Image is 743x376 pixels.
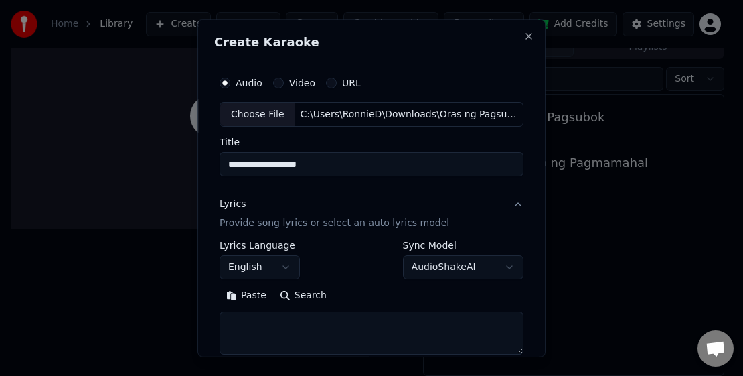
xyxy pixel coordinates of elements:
label: Lyrics Language [220,241,300,250]
h2: Create Karaoke [214,36,529,48]
label: Sync Model [403,241,523,250]
div: Choose File [220,102,295,126]
button: Paste [220,285,273,306]
label: Video [289,78,315,87]
div: C:\Users\RonnieD\Downloads\Oras ng Pagsubok (1).mp3 [295,107,523,121]
button: LyricsProvide song lyrics or select an auto lyrics model [220,187,523,241]
div: Lyrics [220,198,246,211]
p: Provide song lyrics or select an auto lyrics model [220,216,449,230]
div: LyricsProvide song lyrics or select an auto lyrics model [220,241,523,365]
button: Search [273,285,333,306]
label: Title [220,137,523,147]
label: URL [342,78,361,87]
label: Audio [236,78,262,87]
